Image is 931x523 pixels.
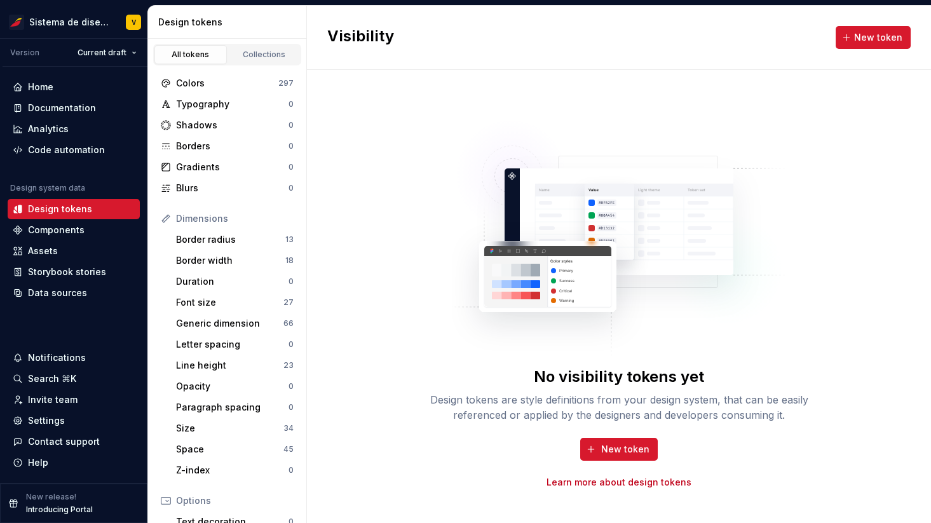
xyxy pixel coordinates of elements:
div: Design tokens [28,203,92,215]
a: Duration0 [171,271,299,292]
div: Search ⌘K [28,372,76,385]
div: 66 [283,318,294,329]
div: Blurs [176,182,289,194]
div: Sistema de diseño Iberia [29,16,111,29]
a: Gradients0 [156,157,299,177]
div: Duration [176,275,289,288]
div: Documentation [28,102,96,114]
a: Invite team [8,390,140,410]
a: Documentation [8,98,140,118]
div: Settings [28,414,65,427]
div: 45 [283,444,294,454]
a: Letter spacing0 [171,334,299,355]
button: Notifications [8,348,140,368]
div: Dimensions [176,212,294,225]
div: 0 [289,339,294,350]
div: Design tokens [158,16,301,29]
a: Components [8,220,140,240]
div: Options [176,494,294,507]
div: 0 [289,381,294,391]
a: Data sources [8,283,140,303]
a: Assets [8,241,140,261]
div: Design tokens are style definitions from your design system, that can be easily referenced or app... [416,392,822,423]
div: Contact support [28,435,100,448]
div: All tokens [159,50,222,60]
div: 0 [289,276,294,287]
div: Generic dimension [176,317,283,330]
h2: Visibility [327,26,394,49]
div: 0 [289,402,294,412]
a: Colors297 [156,73,299,93]
p: New release! [26,492,76,502]
div: Paragraph spacing [176,401,289,414]
span: Current draft [78,48,126,58]
a: Border radius13 [171,229,299,250]
p: Introducing Portal [26,505,93,515]
div: Typography [176,98,289,111]
img: 55604660-494d-44a9-beb2-692398e9940a.png [9,15,24,30]
div: Components [28,224,85,236]
div: Gradients [176,161,289,173]
div: Analytics [28,123,69,135]
button: Sistema de diseño IberiaV [3,8,145,36]
div: Line height [176,359,283,372]
div: 13 [285,234,294,245]
a: Line height23 [171,355,299,376]
button: Current draft [72,44,142,62]
div: 0 [289,183,294,193]
a: Learn more about design tokens [547,476,691,489]
div: Letter spacing [176,338,289,351]
button: Search ⌘K [8,369,140,389]
button: Contact support [8,431,140,452]
button: New token [836,26,911,49]
div: Collections [233,50,296,60]
span: New token [854,31,902,44]
a: Borders0 [156,136,299,156]
a: Opacity0 [171,376,299,397]
a: Border width18 [171,250,299,271]
div: 0 [289,141,294,151]
a: Design tokens [8,199,140,219]
a: Analytics [8,119,140,139]
div: Assets [28,245,58,257]
div: No visibility tokens yet [534,367,704,387]
div: 23 [283,360,294,370]
a: Size34 [171,418,299,438]
span: New token [601,443,649,456]
div: 0 [289,99,294,109]
div: 0 [289,465,294,475]
a: Z-index0 [171,460,299,480]
div: Opacity [176,380,289,393]
a: Paragraph spacing0 [171,397,299,418]
a: Blurs0 [156,178,299,198]
a: Generic dimension66 [171,313,299,334]
div: Borders [176,140,289,153]
div: 0 [289,162,294,172]
a: Storybook stories [8,262,140,282]
div: V [132,17,136,27]
div: Z-index [176,464,289,477]
div: Version [10,48,39,58]
div: Border width [176,254,285,267]
a: Space45 [171,439,299,459]
div: Data sources [28,287,87,299]
div: Font size [176,296,283,309]
div: Size [176,422,283,435]
div: Code automation [28,144,105,156]
button: New token [580,438,658,461]
div: Colors [176,77,278,90]
div: 0 [289,120,294,130]
div: Border radius [176,233,285,246]
div: Help [28,456,48,469]
a: Typography0 [156,94,299,114]
div: Invite team [28,393,78,406]
div: Space [176,443,283,456]
a: Shadows0 [156,115,299,135]
a: Home [8,77,140,97]
button: Help [8,452,140,473]
a: Font size27 [171,292,299,313]
div: Notifications [28,351,86,364]
a: Code automation [8,140,140,160]
div: 18 [285,255,294,266]
div: 34 [283,423,294,433]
